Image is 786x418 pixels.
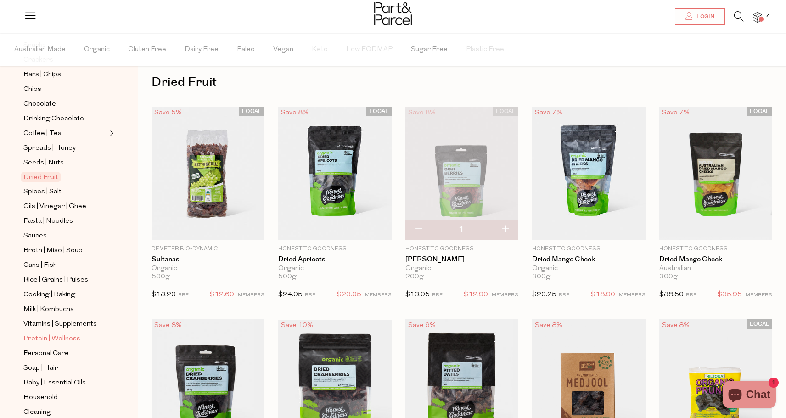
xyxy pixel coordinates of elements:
[23,245,107,256] a: Broth | Miso | Soup
[619,293,646,298] small: MEMBERS
[23,304,74,315] span: Milk | Kombucha
[23,172,107,183] a: Dried Fruit
[659,273,678,281] span: 300g
[238,293,264,298] small: MEMBERS
[305,293,315,298] small: RRP
[405,255,518,264] a: [PERSON_NAME]
[23,274,107,286] a: Rice | Grains | Pulses
[23,378,86,389] span: Baby | Essential Oils
[152,265,264,273] div: Organic
[686,293,696,298] small: RRP
[659,319,692,332] div: Save 8%
[366,107,392,116] span: LOCAL
[278,107,391,240] img: Dried Apricots
[466,34,504,66] span: Plastic Free
[337,289,361,301] span: $23.05
[346,34,393,66] span: Low FODMAP
[532,265,645,273] div: Organic
[464,289,488,301] span: $12.90
[23,304,107,315] a: Milk | Kombucha
[23,275,88,286] span: Rice | Grains | Pulses
[152,273,170,281] span: 500g
[659,107,692,119] div: Save 7%
[694,13,714,21] span: Login
[23,392,58,403] span: Household
[23,98,107,110] a: Chocolate
[763,12,771,20] span: 7
[23,157,107,169] a: Seeds | Nuts
[178,293,189,298] small: RRP
[23,186,107,198] a: Spices | Salt
[532,319,565,332] div: Save 8%
[23,289,75,300] span: Cooking | Baking
[405,265,518,273] div: Organic
[23,363,58,374] span: Soap | Hair
[23,158,64,169] span: Seeds | Nuts
[23,348,69,359] span: Personal Care
[23,69,107,80] a: Bars | Chips
[23,128,107,139] a: Coffee | Tea
[405,107,438,119] div: Save 8%
[278,107,311,119] div: Save 8%
[152,255,264,264] a: Sultanas
[659,265,772,273] div: Australian
[405,245,518,253] p: Honest to Goodness
[23,128,62,139] span: Coffee | Tea
[23,260,107,271] a: Cans | Fish
[23,216,73,227] span: Pasta | Noodles
[405,291,430,298] span: $13.95
[659,291,684,298] span: $38.50
[14,34,66,66] span: Australian Made
[659,255,772,264] a: Dried Mango Cheek
[23,201,107,212] a: Oils | Vinegar | Ghee
[659,245,772,253] p: Honest to Goodness
[107,128,114,139] button: Expand/Collapse Coffee | Tea
[210,289,234,301] span: $12.60
[720,381,779,411] inbox-online-store-chat: Shopify online store chat
[84,34,110,66] span: Organic
[23,84,107,95] a: Chips
[23,362,107,374] a: Soap | Hair
[365,293,392,298] small: MEMBERS
[23,113,84,124] span: Drinking Chocolate
[374,2,412,25] img: Part&Parcel
[21,172,61,182] span: Dried Fruit
[278,291,303,298] span: $24.95
[591,289,615,301] span: $18.90
[23,407,107,418] a: Cleaning
[532,107,645,240] img: Dried Mango Cheek
[23,318,107,330] a: Vitamins | Supplements
[23,186,62,198] span: Spices | Salt
[278,245,391,253] p: Honest to Goodness
[278,255,391,264] a: Dried Apricots
[23,142,107,154] a: Spreads | Honey
[239,107,264,116] span: LOCAL
[675,8,725,25] a: Login
[23,84,41,95] span: Chips
[152,319,185,332] div: Save 8%
[312,34,328,66] span: Keto
[532,273,550,281] span: 300g
[23,231,47,242] span: Sauces
[23,333,107,345] a: Protein | Wellness
[278,319,316,332] div: Save 10%
[559,293,569,298] small: RRP
[405,319,438,332] div: Save 9%
[237,34,255,66] span: Paleo
[747,319,772,329] span: LOCAL
[405,273,424,281] span: 200g
[659,107,772,240] img: Dried Mango Cheek
[532,245,645,253] p: Honest to Goodness
[753,12,762,22] a: 7
[152,107,264,240] img: Sultanas
[23,407,51,418] span: Cleaning
[411,34,448,66] span: Sugar Free
[23,319,97,330] span: Vitamins | Supplements
[23,245,83,256] span: Broth | Miso | Soup
[152,291,176,298] span: $13.20
[278,273,297,281] span: 500g
[492,293,518,298] small: MEMBERS
[23,99,56,110] span: Chocolate
[432,293,443,298] small: RRP
[23,333,80,345] span: Protein | Wellness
